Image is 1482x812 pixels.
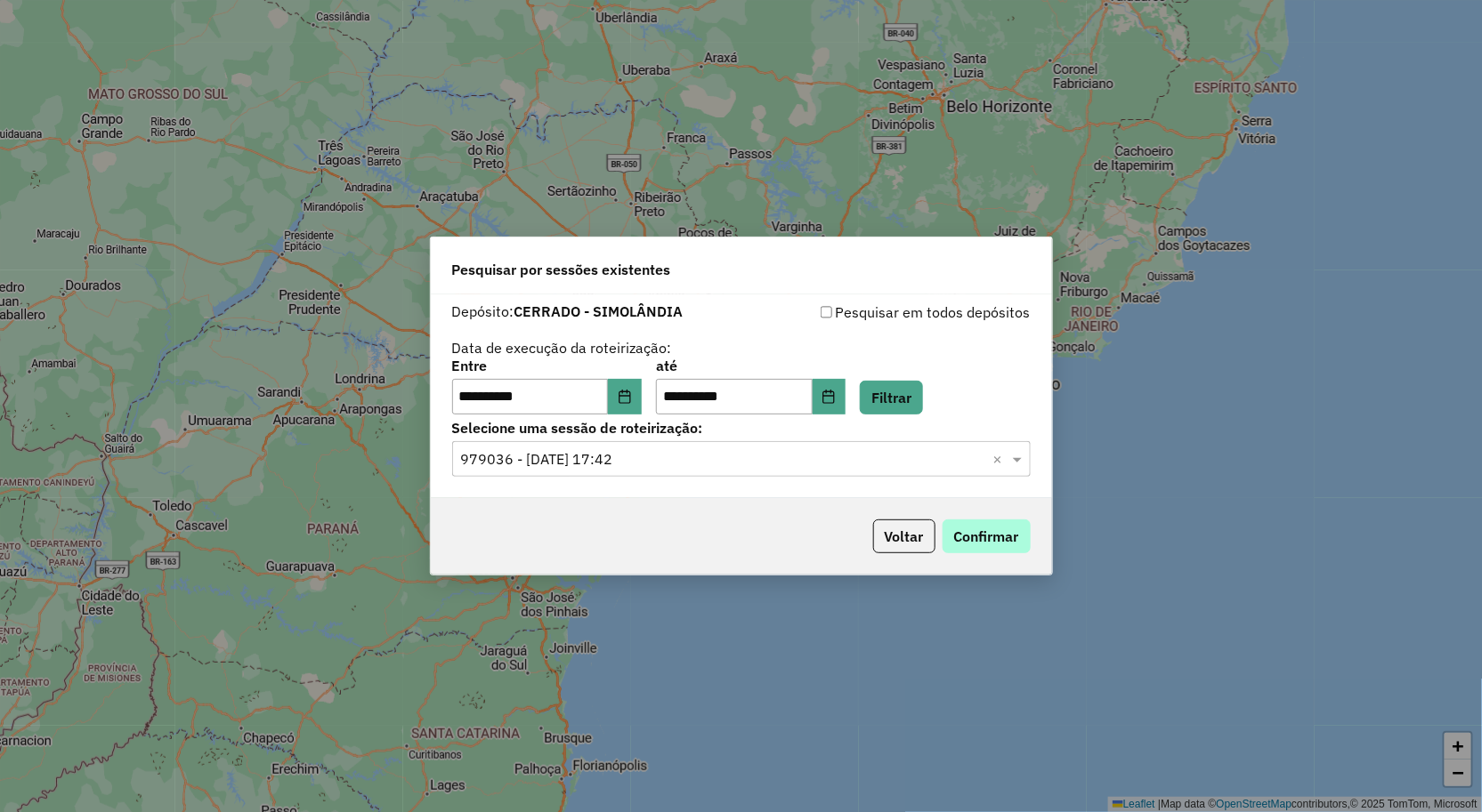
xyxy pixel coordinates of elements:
[741,301,1031,323] div: Pesquisar em todos depósitos
[860,381,923,414] button: Filtrar
[943,519,1031,553] button: Confirmar
[873,519,935,553] button: Voltar
[608,379,642,414] button: Choose Date
[452,301,684,322] label: Depósito:
[452,417,1031,438] label: Selecione uma sessão de roteirização:
[514,302,684,320] strong: CERRADO - SIMOLÂNDIA
[452,355,642,376] label: Entre
[656,355,846,376] label: até
[813,379,846,414] button: Choose Date
[452,259,671,280] span: Pesquisar por sessões existentes
[452,337,672,358] label: Data de execução da roteirização:
[993,448,1008,470] span: Clear all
